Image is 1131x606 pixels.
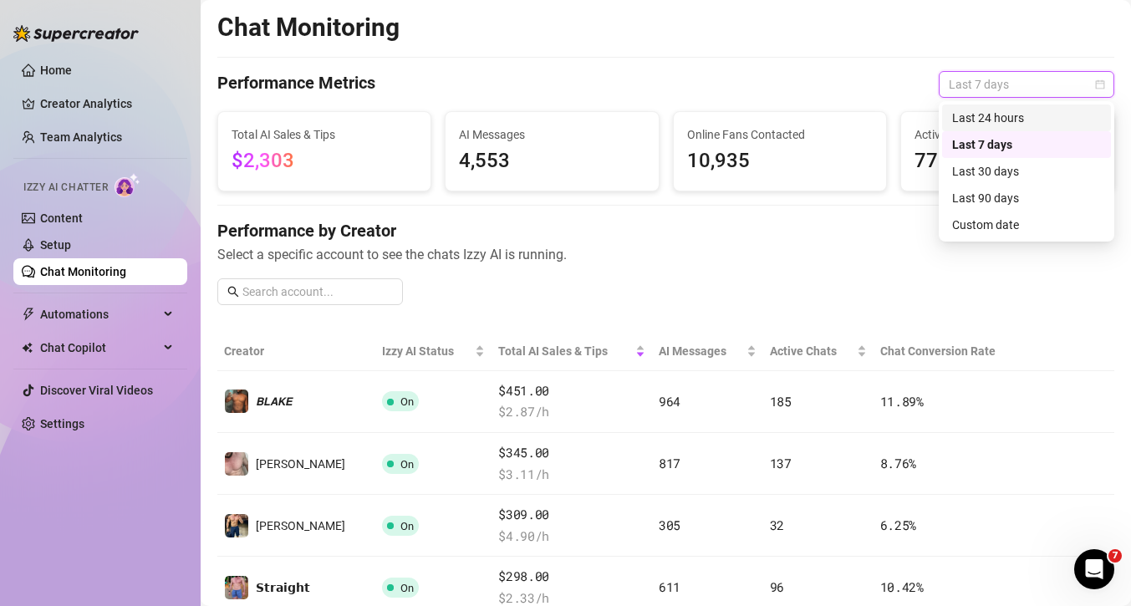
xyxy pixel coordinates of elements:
span: $ 3.11 /h [498,465,645,485]
img: AI Chatter [115,173,140,197]
th: Izzy AI Status [375,332,492,371]
span: Chat Copilot [40,334,159,361]
span: 137 [770,455,792,471]
img: 𝗦𝘁𝗿𝗮𝗶𝗴𝗵𝘁 [225,576,248,599]
span: Last 7 days [949,72,1104,97]
a: Setup [40,238,71,252]
span: search [227,286,239,298]
span: 4,553 [459,145,644,177]
div: Custom date [952,216,1101,234]
span: $345.00 [498,443,645,463]
a: Home [40,64,72,77]
input: Search account... [242,283,393,301]
span: thunderbolt [22,308,35,321]
img: Chat Copilot [22,342,33,354]
th: Creator [217,332,375,371]
span: 10,935 [687,145,873,177]
span: $309.00 [498,505,645,525]
span: Izzy AI Status [382,342,471,360]
span: Select a specific account to see the chats Izzy AI is running. [217,244,1114,265]
div: Last 24 hours [942,104,1111,131]
span: Active Chats [770,342,853,360]
span: [PERSON_NAME] [256,457,345,471]
div: Last 24 hours [952,109,1101,127]
span: $ 2.87 /h [498,402,645,422]
h4: Performance Metrics [217,71,375,98]
span: On [400,458,414,471]
a: Creator Analytics [40,90,174,117]
span: On [400,582,414,594]
div: Last 7 days [952,135,1101,154]
a: Content [40,211,83,225]
span: Active Chats [914,125,1100,144]
span: Total AI Sales & Tips [498,342,632,360]
img: logo-BBDzfeDw.svg [13,25,139,42]
span: AI Messages [459,125,644,144]
span: 611 [659,578,680,595]
span: Total AI Sales & Tips [232,125,417,144]
a: Team Analytics [40,130,122,144]
span: Izzy AI Chatter [23,180,108,196]
div: Last 30 days [952,162,1101,181]
span: 185 [770,393,792,410]
span: 96 [770,578,784,595]
th: Active Chats [763,332,874,371]
span: calendar [1095,79,1105,89]
img: Paul [225,514,248,537]
th: Total AI Sales & Tips [492,332,652,371]
div: Last 90 days [942,185,1111,211]
img: Michael [225,452,248,476]
span: AI Messages [659,342,743,360]
span: 7 [1108,549,1122,563]
th: Chat Conversion Rate [874,332,1025,371]
span: 10.42 % [880,578,924,595]
a: Chat Monitoring [40,265,126,278]
span: 305 [659,517,680,533]
span: 32 [770,517,784,533]
h2: Chat Monitoring [217,12,400,43]
div: Last 90 days [952,189,1101,207]
span: Online Fans Contacted [687,125,873,144]
span: $451.00 [498,381,645,401]
div: Custom date [942,211,1111,238]
img: 𝘽𝙇𝘼𝙆𝙀 [225,390,248,413]
span: 𝘽𝙇𝘼𝙆𝙀 [256,395,293,408]
span: 11.89 % [880,393,924,410]
div: Last 30 days [942,158,1111,185]
span: 8.76 % [880,455,917,471]
iframe: Intercom live chat [1074,549,1114,589]
span: $ 4.90 /h [498,527,645,547]
span: 778 [914,145,1100,177]
span: Automations [40,301,159,328]
th: AI Messages [652,332,763,371]
div: Last 7 days [942,131,1111,158]
span: On [400,395,414,408]
a: Settings [40,417,84,430]
span: On [400,520,414,532]
span: [PERSON_NAME] [256,519,345,532]
span: 𝗦𝘁𝗿𝗮𝗶𝗴𝗵𝘁 [256,581,310,594]
h4: Performance by Creator [217,219,1114,242]
span: 817 [659,455,680,471]
span: 6.25 % [880,517,917,533]
span: $298.00 [498,567,645,587]
span: 964 [659,393,680,410]
a: Discover Viral Videos [40,384,153,397]
span: $2,303 [232,149,294,172]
